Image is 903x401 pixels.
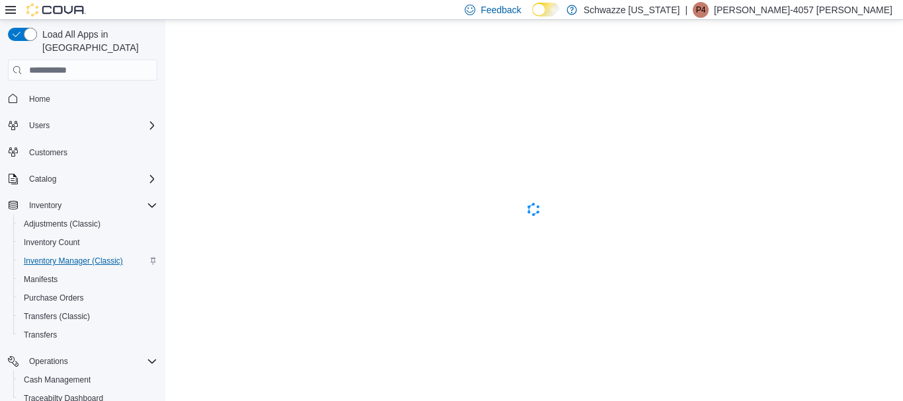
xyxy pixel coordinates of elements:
img: Cova [26,3,86,17]
button: Catalog [3,170,163,188]
button: Inventory Count [13,233,163,252]
span: Users [29,120,50,131]
span: Inventory [29,200,61,211]
button: Inventory [3,196,163,215]
a: Purchase Orders [19,290,89,306]
p: [PERSON_NAME]-4057 [PERSON_NAME] [714,2,892,18]
span: P4 [696,2,706,18]
button: Operations [3,352,163,371]
p: | [685,2,687,18]
button: Catalog [24,171,61,187]
div: Patrick-4057 Leyba [693,2,709,18]
button: Manifests [13,270,163,289]
span: Adjustments (Classic) [19,216,157,232]
button: Purchase Orders [13,289,163,307]
p: Schwazze [US_STATE] [584,2,680,18]
span: Load All Apps in [GEOGRAPHIC_DATA] [37,28,157,54]
span: Transfers (Classic) [24,311,90,322]
button: Inventory [24,198,67,213]
span: Inventory Count [24,237,80,248]
span: Purchase Orders [24,293,84,303]
span: Feedback [481,3,521,17]
span: Inventory Manager (Classic) [24,256,123,266]
span: Inventory [24,198,157,213]
button: Customers [3,143,163,162]
span: Home [29,94,50,104]
span: Purchase Orders [19,290,157,306]
a: Adjustments (Classic) [19,216,106,232]
span: Users [24,118,157,133]
span: Inventory Manager (Classic) [19,253,157,269]
a: Inventory Manager (Classic) [19,253,128,269]
span: Manifests [24,274,58,285]
span: Manifests [19,272,157,287]
a: Customers [24,145,73,161]
span: Transfers [24,330,57,340]
span: Catalog [29,174,56,184]
a: Transfers [19,327,62,343]
span: Transfers [19,327,157,343]
button: Transfers [13,326,163,344]
span: Home [24,90,157,106]
span: Cash Management [24,375,91,385]
button: Adjustments (Classic) [13,215,163,233]
button: Users [24,118,55,133]
button: Cash Management [13,371,163,389]
button: Operations [24,353,73,369]
a: Cash Management [19,372,96,388]
button: Users [3,116,163,135]
a: Transfers (Classic) [19,309,95,324]
span: Catalog [24,171,157,187]
span: Cash Management [19,372,157,388]
span: Transfers (Classic) [19,309,157,324]
input: Dark Mode [532,3,560,17]
button: Transfers (Classic) [13,307,163,326]
span: Operations [24,353,157,369]
a: Manifests [19,272,63,287]
a: Home [24,91,56,107]
span: Inventory Count [19,235,157,250]
a: Inventory Count [19,235,85,250]
span: Customers [24,144,157,161]
button: Inventory Manager (Classic) [13,252,163,270]
span: Adjustments (Classic) [24,219,100,229]
button: Home [3,89,163,108]
span: Customers [29,147,67,158]
span: Operations [29,356,68,367]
